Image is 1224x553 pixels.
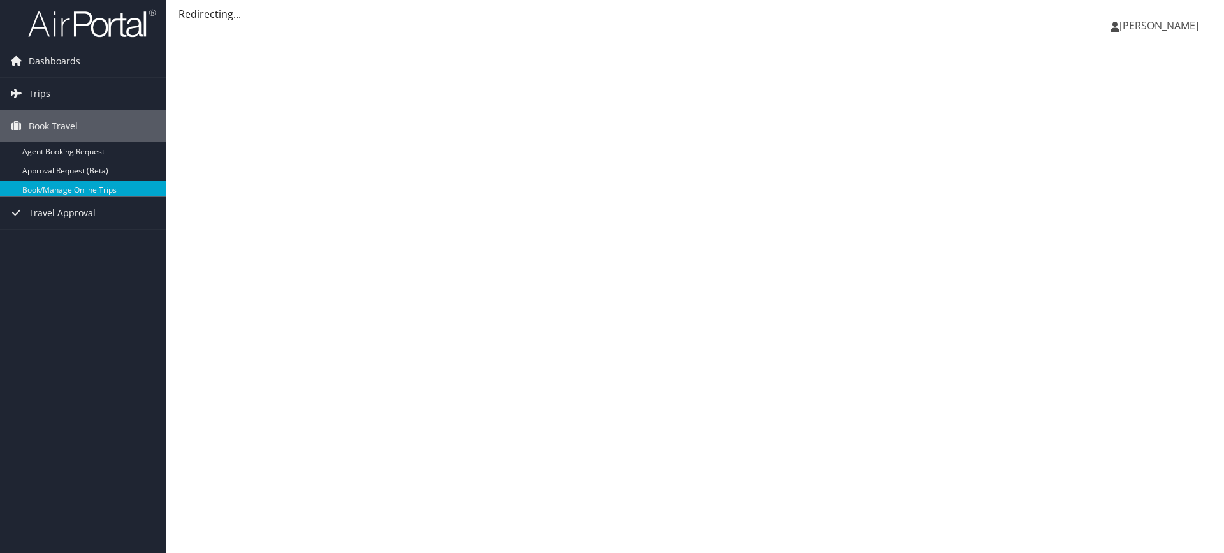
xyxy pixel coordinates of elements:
img: airportal-logo.png [28,8,156,38]
span: Travel Approval [29,197,96,229]
div: Redirecting... [178,6,1211,22]
a: [PERSON_NAME] [1111,6,1211,45]
span: Book Travel [29,110,78,142]
span: [PERSON_NAME] [1119,18,1198,33]
span: Dashboards [29,45,80,77]
span: Trips [29,78,50,110]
